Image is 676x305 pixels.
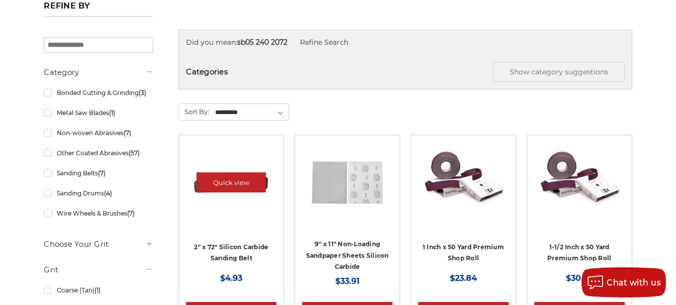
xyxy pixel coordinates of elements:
h5: Categories [186,62,624,82]
h5: Category [44,66,153,78]
span: (7) [124,129,131,137]
a: Refine Search [300,38,348,47]
span: (7) [127,210,135,217]
img: 9 inch x 11 inch Silicon Carbide Sandpaper Sheet [307,142,388,223]
a: Bonded Cutting & Grinding(3) [44,84,153,101]
a: 1 Inch x 50 Yard Premium Shop Roll [418,142,509,233]
button: Show category suggestions [493,62,625,82]
span: (1) [94,286,101,294]
h5: Grit [44,264,153,276]
span: Chat with us [607,278,661,287]
a: Sanding Belts(7) [44,164,153,182]
select: Sort By: [214,105,288,120]
a: 2" x 72" Silicon Carbide Sanding Belt [194,243,268,262]
a: 9" x 11" Non-Loading Sandpaper Sheets Silicon Carbide [306,240,389,270]
a: Other Coated Abrasives(57) [44,144,153,162]
a: 1 Inch x 50 Yard Premium Shop Roll [423,243,504,262]
a: Coarse (Tan)(1) [44,281,153,299]
span: $4.93 [220,273,242,283]
a: Non-woven Abrasives(7) [44,124,153,142]
a: Wire Wheels & Brushes(7) [44,205,153,222]
span: $23.84 [450,273,477,283]
a: Metal Saw Blades(1) [44,104,153,122]
strong: sb05 240 2072 [237,38,287,47]
span: (1) [109,109,115,117]
span: $33.91 [335,276,359,286]
img: 1 Inch x 50 Yard Premium Shop Roll [423,142,504,223]
span: (57) [129,149,140,157]
a: 1-1/2 Inch x 50 Yard Premium Shop Roll [534,142,625,233]
span: $30.73 [566,273,593,283]
label: Sort By: [179,104,209,119]
span: (3) [139,89,146,96]
img: 2" x 72" Silicon Carbide File Belt [191,142,271,223]
span: (4) [104,189,112,197]
a: 1-1/2 Inch x 50 Yard Premium Shop Roll [547,243,611,262]
span: (7) [98,169,106,177]
a: 2" x 72" Silicon Carbide File Belt [186,142,276,233]
h5: Choose Your Grit [44,238,153,250]
a: 9 inch x 11 inch Silicon Carbide Sandpaper Sheet [302,142,393,233]
img: 1-1/2 Inch x 50 Yard Premium Shop Roll [539,142,620,223]
h5: Refine by [44,1,153,17]
a: Quick view [197,172,266,192]
div: Did you mean: [186,37,624,48]
button: Chat with us [582,267,666,297]
a: Sanding Drums(4) [44,184,153,202]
